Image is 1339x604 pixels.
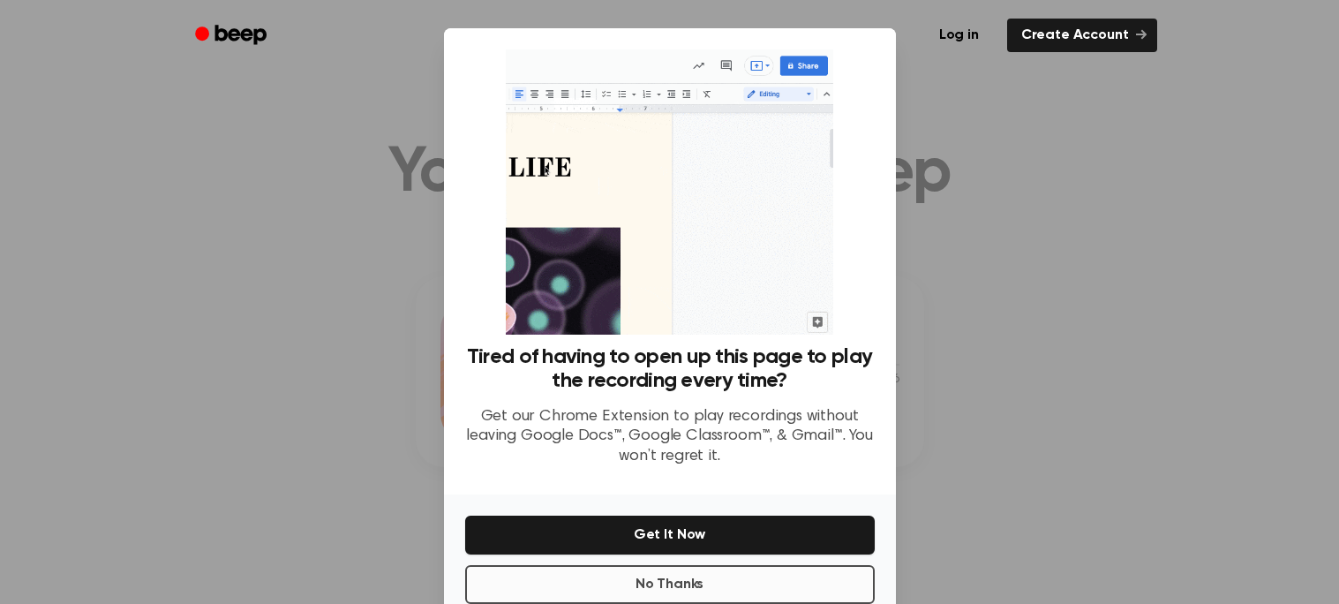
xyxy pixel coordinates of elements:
[465,345,875,393] h3: Tired of having to open up this page to play the recording every time?
[506,49,833,335] img: Beep extension in action
[465,407,875,467] p: Get our Chrome Extension to play recordings without leaving Google Docs™, Google Classroom™, & Gm...
[1007,19,1157,52] a: Create Account
[465,516,875,555] button: Get It Now
[922,15,997,56] a: Log in
[183,19,282,53] a: Beep
[465,565,875,604] button: No Thanks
